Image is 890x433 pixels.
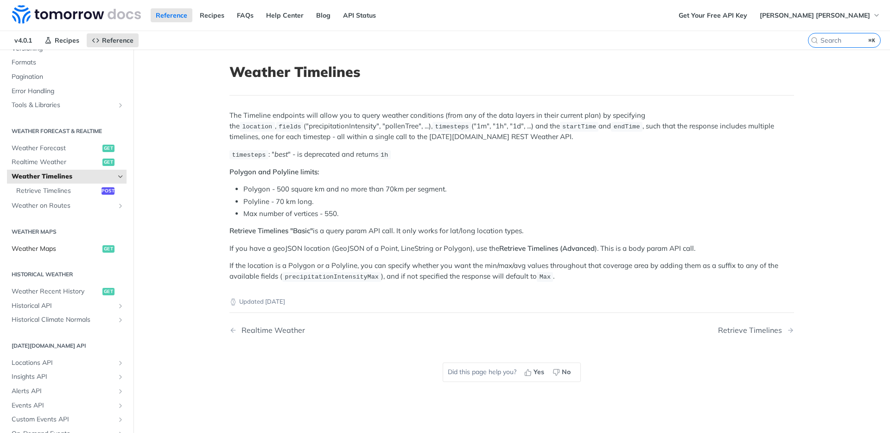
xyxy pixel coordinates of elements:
[117,173,124,180] button: Hide subpages for Weather Timelines
[7,199,127,213] a: Weather on RoutesShow subpages for Weather on Routes
[117,102,124,109] button: Show subpages for Tools & Libraries
[521,365,549,379] button: Yes
[39,33,84,47] a: Recipes
[12,58,124,67] span: Formats
[443,363,581,382] div: Did this page help you?
[229,64,794,80] h1: Weather Timelines
[311,8,336,22] a: Blog
[16,186,99,196] span: Retrieve Timelines
[718,326,794,335] a: Next Page: Retrieve Timelines
[7,342,127,350] h2: [DATE][DOMAIN_NAME] API
[12,287,100,296] span: Weather Recent History
[755,8,885,22] button: [PERSON_NAME] [PERSON_NAME]
[117,302,124,310] button: Show subpages for Historical API
[760,11,870,19] span: [PERSON_NAME] [PERSON_NAME]
[7,285,127,299] a: Weather Recent Historyget
[102,245,114,253] span: get
[229,110,794,142] p: The Timeline endpoints will allow you to query weather conditions (from any of the data layers in...
[718,326,787,335] div: Retrieve Timelines
[7,270,127,279] h2: Historical Weather
[12,184,127,198] a: Retrieve Timelinespost
[102,288,114,295] span: get
[338,8,381,22] a: API Status
[7,70,127,84] a: Pagination
[674,8,752,22] a: Get Your Free API Key
[7,127,127,135] h2: Weather Forecast & realtime
[102,187,114,195] span: post
[87,33,139,47] a: Reference
[55,36,79,45] span: Recipes
[7,98,127,112] a: Tools & LibrariesShow subpages for Tools & Libraries
[9,33,37,47] span: v4.0.1
[12,244,100,254] span: Weather Maps
[229,226,794,236] p: is a query param API call. It only works for lat/long location types.
[229,317,794,344] nav: Pagination Controls
[243,184,794,195] li: Polygon - 500 square km and no more than 70km per segment.
[274,150,288,159] em: best
[381,152,388,159] span: 1h
[866,36,878,45] kbd: ⌘K
[7,56,127,70] a: Formats
[117,402,124,409] button: Show subpages for Events API
[117,202,124,210] button: Show subpages for Weather on Routes
[237,326,305,335] div: Realtime Weather
[242,123,272,130] span: location
[151,8,192,22] a: Reference
[229,326,471,335] a: Previous Page: Realtime Weather
[534,367,544,377] span: Yes
[562,367,571,377] span: No
[12,387,114,396] span: Alerts API
[7,242,127,256] a: Weather Mapsget
[279,123,301,130] span: fields
[229,297,794,306] p: Updated [DATE]
[12,301,114,311] span: Historical API
[7,170,127,184] a: Weather TimelinesHide subpages for Weather Timelines
[117,388,124,395] button: Show subpages for Alerts API
[261,8,309,22] a: Help Center
[12,144,100,153] span: Weather Forecast
[12,415,114,424] span: Custom Events API
[232,8,259,22] a: FAQs
[7,299,127,313] a: Historical APIShow subpages for Historical API
[243,209,794,219] li: Max number of vertices - 550.
[7,384,127,398] a: Alerts APIShow subpages for Alerts API
[229,243,794,254] p: If you have a geoJSON location (GeoJSON of a Point, LineString or Polygon), use the ). This is a ...
[12,401,114,410] span: Events API
[12,358,114,368] span: Locations API
[102,145,114,152] span: get
[117,316,124,324] button: Show subpages for Historical Climate Normals
[7,370,127,384] a: Insights APIShow subpages for Insights API
[12,87,124,96] span: Error Handling
[12,372,114,382] span: Insights API
[117,416,124,423] button: Show subpages for Custom Events API
[102,159,114,166] span: get
[229,167,319,176] strong: Polygon and Polyline limits:
[7,399,127,413] a: Events APIShow subpages for Events API
[7,313,127,327] a: Historical Climate NormalsShow subpages for Historical Climate Normals
[435,123,469,130] span: timesteps
[12,172,114,181] span: Weather Timelines
[229,261,794,282] p: If the location is a Polygon or a Polyline, you can specify whether you want the min/max/avg valu...
[7,413,127,427] a: Custom Events APIShow subpages for Custom Events API
[102,36,133,45] span: Reference
[614,123,640,130] span: endTime
[12,5,141,24] img: Tomorrow.io Weather API Docs
[117,359,124,367] button: Show subpages for Locations API
[7,84,127,98] a: Error Handling
[12,101,114,110] span: Tools & Libraries
[243,197,794,207] li: Polyline - 70 km long.
[117,373,124,381] button: Show subpages for Insights API
[285,274,379,280] span: precipitationIntensityMax
[195,8,229,22] a: Recipes
[232,152,266,159] span: timesteps
[12,158,100,167] span: Realtime Weather
[7,155,127,169] a: Realtime Weatherget
[7,228,127,236] h2: Weather Maps
[549,365,576,379] button: No
[811,37,818,44] svg: Search
[229,226,313,235] strong: Retrieve Timelines "Basic"
[499,244,595,253] strong: Retrieve Timelines (Advanced
[7,141,127,155] a: Weather Forecastget
[562,123,596,130] span: startTime
[12,72,124,82] span: Pagination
